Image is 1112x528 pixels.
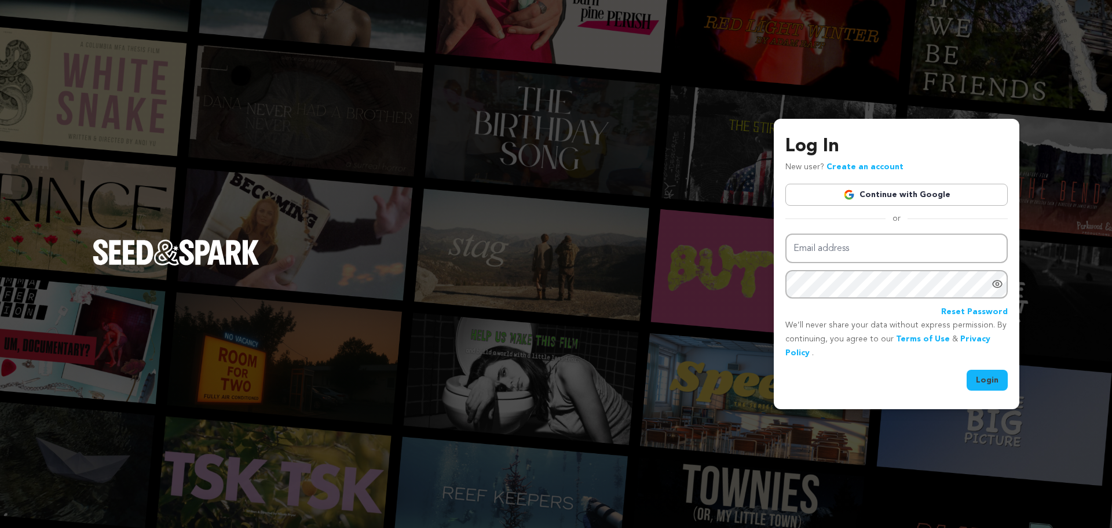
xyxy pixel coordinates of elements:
[785,319,1008,360] p: We’ll never share your data without express permission. By continuing, you agree to our & .
[941,305,1008,319] a: Reset Password
[843,189,855,201] img: Google logo
[785,133,1008,161] h3: Log In
[785,234,1008,263] input: Email address
[93,239,259,288] a: Seed&Spark Homepage
[785,184,1008,206] a: Continue with Google
[896,335,950,343] a: Terms of Use
[826,163,904,171] a: Create an account
[992,278,1003,290] a: Show password as plain text. Warning: this will display your password on the screen.
[93,239,259,265] img: Seed&Spark Logo
[886,213,908,224] span: or
[785,161,904,174] p: New user?
[785,335,990,357] a: Privacy Policy
[967,370,1008,391] button: Login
